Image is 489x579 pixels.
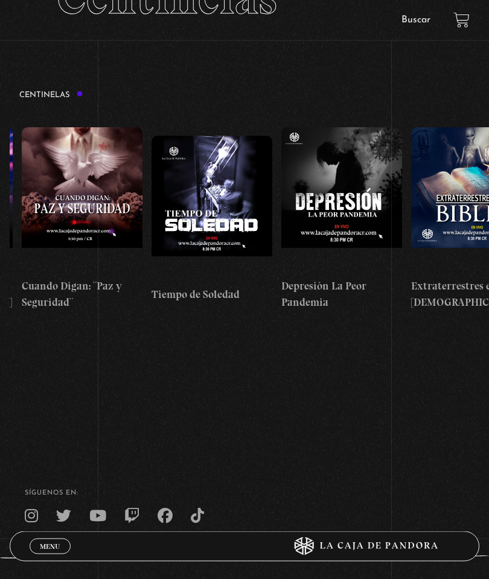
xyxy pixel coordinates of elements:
h4: Tiempo de Soledad [152,287,272,303]
h4: Cuando Digan: ¨Paz y Seguridad¨ [22,279,142,311]
h4: SÍguenos en: [25,490,465,497]
a: Depresión La Peor Pandemia [281,112,402,327]
h3: Centinelas [19,91,83,100]
span: Menu [40,543,60,550]
a: Cuando Digan: ¨Paz y Seguridad¨ [22,112,142,327]
a: Buscar [401,15,430,25]
span: Cerrar [36,553,64,562]
a: View your shopping cart [453,12,470,28]
h4: Depresión La Peor Pandemia [281,279,402,311]
a: Tiempo de Soledad [152,112,272,327]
